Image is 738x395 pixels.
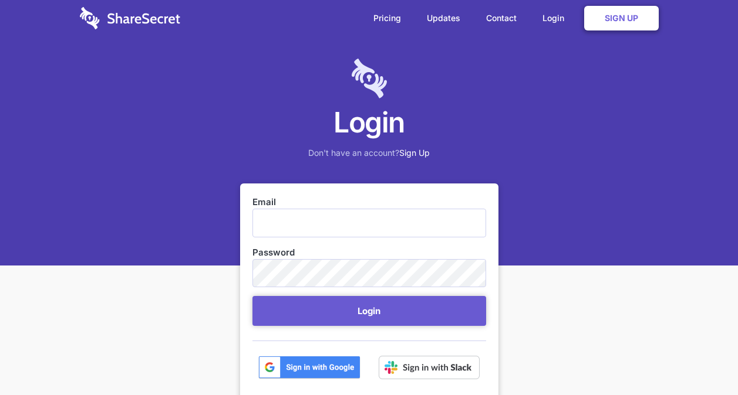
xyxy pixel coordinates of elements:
a: Sign Up [399,148,430,158]
a: Sign Up [584,6,659,30]
img: Sign in with Slack [379,356,480,379]
label: Password [252,246,486,259]
button: Login [252,296,486,326]
img: logo-lt-purple-60x68@2x-c671a683ea72a1d466fb5d642181eefbee81c4e10ba9aed56c8e1d7e762e8086.png [352,59,387,98]
label: Email [252,196,486,209]
img: btn_google_signin_dark_normal_web@2x-02e5a4921c5dab0481f19210d7229f84a41d9f18e5bdafae021273015eeb... [258,356,360,379]
img: logo-wordmark-white-trans-d4663122ce5f474addd5e946df7df03e33cb6a1c49d2221995e7729f52c070b2.svg [80,7,180,29]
